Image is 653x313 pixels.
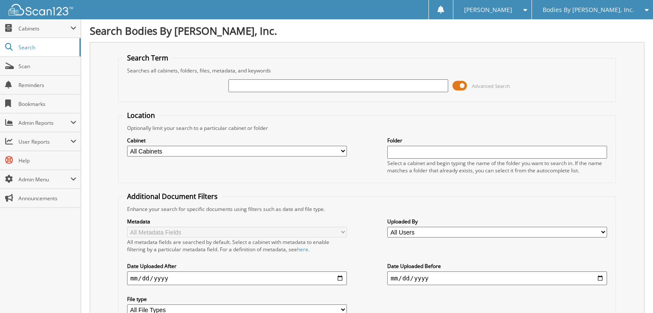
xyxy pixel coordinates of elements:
span: Search [18,44,75,51]
h1: Search Bodies By [PERSON_NAME], Inc. [90,24,644,38]
img: scan123-logo-white.svg [9,4,73,15]
label: Cabinet [127,137,347,144]
label: Date Uploaded Before [387,262,607,270]
div: Searches all cabinets, folders, files, metadata, and keywords [123,67,612,74]
input: start [127,271,347,285]
span: Admin Reports [18,119,70,126]
span: Bookmarks [18,100,76,108]
span: Announcements [18,195,76,202]
span: Cabinets [18,25,70,32]
legend: Additional Document Filters [123,192,222,201]
a: here [297,246,308,253]
span: Admin Menu [18,176,70,183]
legend: Location [123,111,159,120]
label: Date Uploaded After [127,262,347,270]
legend: Search Term [123,53,173,63]
div: Optionally limit your search to a particular cabinet or folder [123,124,612,132]
div: Select a cabinet and begin typing the name of the folder you want to search in. If the name match... [387,160,607,174]
label: Metadata [127,218,347,225]
label: File type [127,295,347,303]
div: All metadata fields are searched by default. Select a cabinet with metadata to enable filtering b... [127,238,347,253]
label: Uploaded By [387,218,607,225]
span: Help [18,157,76,164]
span: User Reports [18,138,70,145]
span: Reminders [18,81,76,89]
span: Advanced Search [472,83,510,89]
span: Bodies By [PERSON_NAME], Inc. [543,7,634,12]
span: [PERSON_NAME] [464,7,512,12]
input: end [387,271,607,285]
div: Enhance your search for specific documents using filters such as date and file type. [123,205,612,213]
span: Scan [18,63,76,70]
label: Folder [387,137,607,144]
